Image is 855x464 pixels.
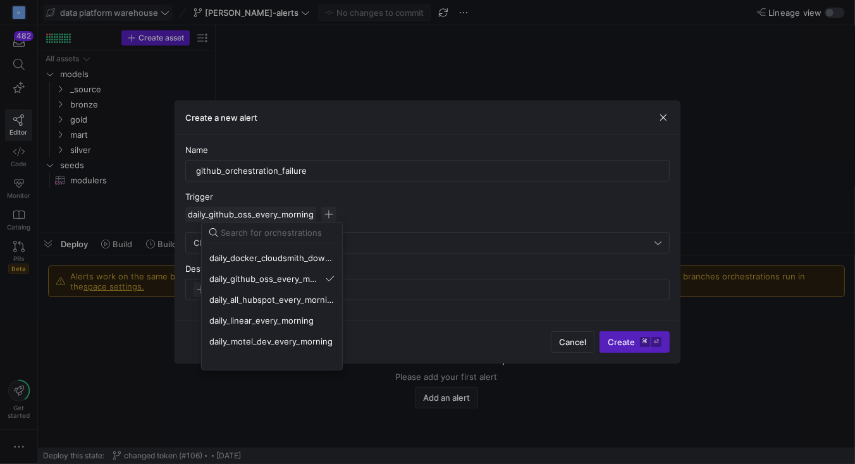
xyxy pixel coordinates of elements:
span: daily_motel_dev_every_morning [209,336,333,346]
span: daily_linear_every_morning [209,315,314,326]
span: daily_docker_cloudsmith_downloads [209,253,335,263]
input: Search for orchestrations [221,228,335,238]
span: daily_github_oss_every_morning [209,274,321,284]
span: daily_all_hubspot_every_morning [209,295,335,305]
